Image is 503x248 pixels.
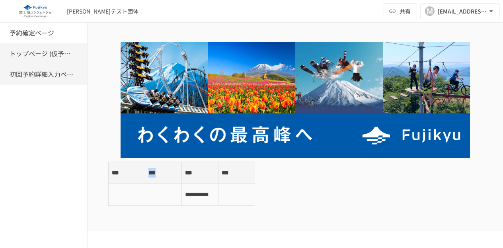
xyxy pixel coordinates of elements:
[10,49,73,59] h6: トップページ (仮予約一覧)
[400,7,411,16] span: 共有
[10,69,73,80] h6: 初回予約詳細入力ページ
[420,3,500,19] button: M[EMAIL_ADDRESS][PERSON_NAME][DOMAIN_NAME]
[425,6,435,16] div: M
[438,6,487,16] div: [EMAIL_ADDRESS][PERSON_NAME][DOMAIN_NAME]
[108,42,482,158] img: 9NYIRYgtduoQjoGXsqqe5dy77I5ILDG0YqJd0KDzNKZ
[10,28,54,38] h6: 予約確定ページ
[67,7,138,16] div: [PERSON_NAME]テスト団体
[384,3,417,19] button: 共有
[10,5,60,18] img: eQeGXtYPV2fEKIA3pizDiVdzO5gJTl2ahLbsPaD2E4R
